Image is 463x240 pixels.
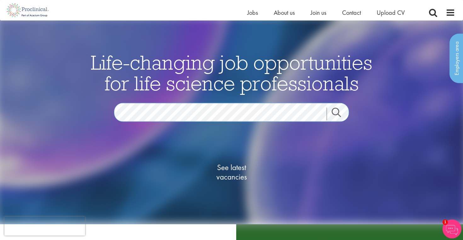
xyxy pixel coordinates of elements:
img: Chatbot [443,220,461,238]
span: Life-changing job opportunities for life science professionals [91,50,372,96]
span: See latest vacancies [200,163,263,182]
a: Job search submit button [327,108,354,120]
a: Upload CV [377,9,405,17]
a: About us [274,9,295,17]
iframe: reCAPTCHA [4,217,85,236]
a: Join us [311,9,326,17]
a: Contact [342,9,361,17]
a: See latestvacancies [200,138,263,207]
a: Jobs [247,9,258,17]
span: 1 [443,220,448,225]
